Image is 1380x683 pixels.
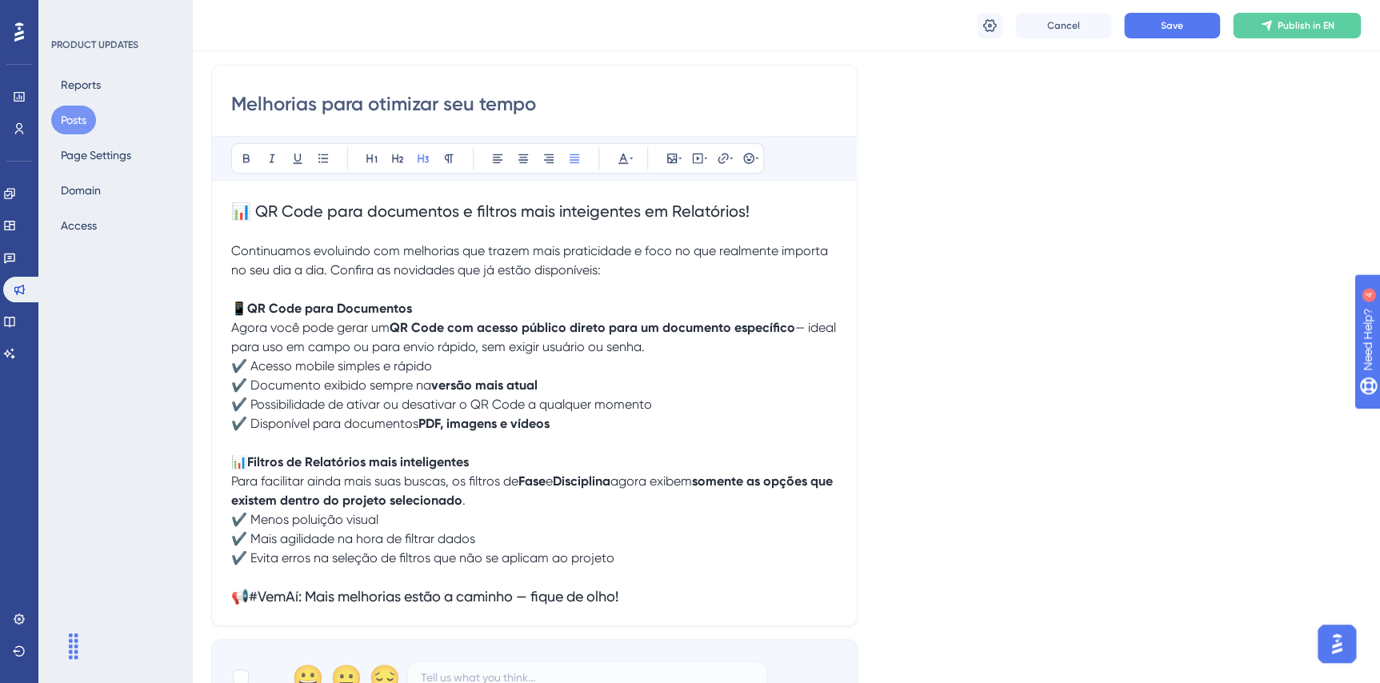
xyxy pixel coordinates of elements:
[247,454,469,469] strong: Filtros de Relatórios mais inteligentes
[231,454,247,469] span: 📊
[231,397,652,412] span: ✔️ Possibilidade de ativar ou desativar o QR Code a qualquer momento
[231,377,431,393] span: ✔️ Documento exibido sempre na
[231,358,432,373] span: ✔️ Acesso mobile simples e rápido
[1124,13,1220,38] button: Save
[1278,19,1334,32] span: Publish in EN
[610,473,692,489] span: agora exibem
[231,588,618,605] span: 📢#VemAí: Mais melhorias estão a caminho — fique de olho!
[231,243,831,278] span: Continuamos evoluindo com melhorias que trazem mais praticidade e foco no que realmente importa n...
[431,377,538,393] strong: versão mais atual
[231,301,247,316] span: 📱
[51,70,110,99] button: Reports
[546,473,553,489] span: e
[1313,620,1361,668] iframe: UserGuiding AI Assistant Launcher
[553,473,610,489] strong: Disciplina
[418,416,550,431] strong: PDF, imagens e vídeos
[51,176,110,205] button: Domain
[231,531,475,546] span: ✔️ Mais agilidade na hora de filtrar dados
[51,38,138,51] div: PRODUCT UPDATES
[247,301,412,316] strong: QR Code para Documentos
[231,550,614,565] span: ✔️ Evita erros na seleção de filtros que não se aplicam ao projeto
[462,493,466,508] span: .
[231,473,518,489] span: Para facilitar ainda mais suas buscas, os filtros de
[111,8,116,21] div: 4
[231,416,418,431] span: ✔️ Disponível para documentos
[51,106,96,134] button: Posts
[1233,13,1361,38] button: Publish in EN
[231,512,378,527] span: ✔️ Menos poluição visual
[231,91,838,117] input: Post Title
[390,320,795,335] strong: QR Code com acesso público direto para um documento específico
[61,622,86,670] div: Arrastar
[51,211,106,240] button: Access
[38,4,100,23] span: Need Help?
[518,473,546,489] strong: Fase
[1015,13,1111,38] button: Cancel
[231,202,750,221] span: 📊 QR Code para documentos e filtros mais inteigentes em Relatórios!
[51,141,141,170] button: Page Settings
[1161,19,1183,32] span: Save
[1047,19,1080,32] span: Cancel
[231,320,390,335] span: Agora você pode gerar um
